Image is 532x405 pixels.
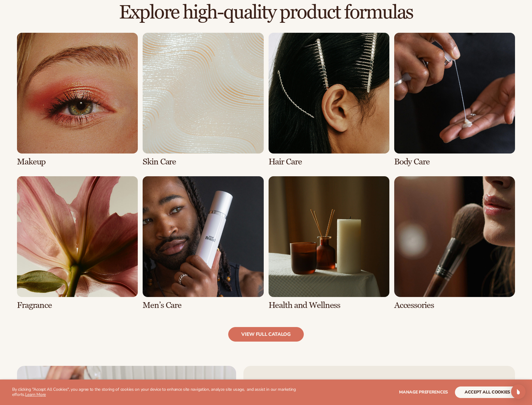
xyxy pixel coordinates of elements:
[269,157,389,167] h3: Hair Care
[269,33,389,167] div: 3 / 8
[143,33,263,167] div: 2 / 8
[394,157,515,167] h3: Body Care
[511,384,526,399] div: Open Intercom Messenger
[394,176,515,310] div: 8 / 8
[228,327,304,342] a: view full catalog
[17,33,138,167] div: 1 / 8
[17,157,138,167] h3: Makeup
[455,386,520,398] button: accept all cookies
[399,386,448,398] button: Manage preferences
[25,392,46,397] a: Learn More
[269,176,389,310] div: 7 / 8
[17,176,138,310] div: 5 / 8
[17,2,515,23] h2: Explore high-quality product formulas
[399,389,448,395] span: Manage preferences
[143,157,263,167] h3: Skin Care
[143,176,263,310] div: 6 / 8
[12,387,318,397] p: By clicking "Accept All Cookies", you agree to the storing of cookies on your device to enhance s...
[394,33,515,167] div: 4 / 8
